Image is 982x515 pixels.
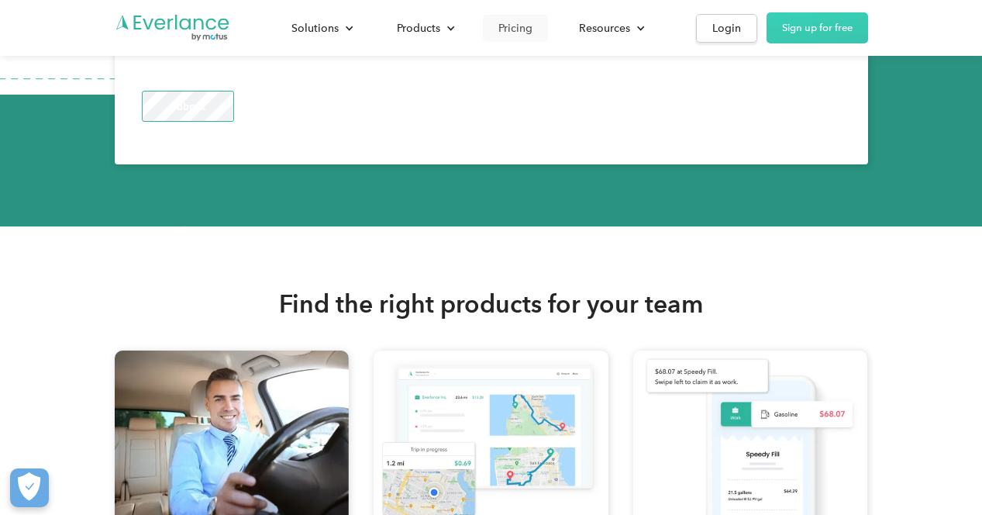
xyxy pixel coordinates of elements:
[276,15,366,42] div: Solutions
[712,19,741,38] div: Login
[563,15,657,42] div: Resources
[279,289,703,320] h2: Find the right products for your team
[498,19,532,38] div: Pricing
[10,468,49,507] button: Cookies Settings
[696,14,757,43] a: Login
[767,12,868,43] a: Sign up for free
[381,15,467,42] div: Products
[163,77,241,109] input: Submit
[291,19,339,38] div: Solutions
[115,13,231,43] a: Go to homepage
[350,64,429,78] span: Phone number
[483,15,548,42] a: Pricing
[579,19,630,38] div: Resources
[397,19,440,38] div: Products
